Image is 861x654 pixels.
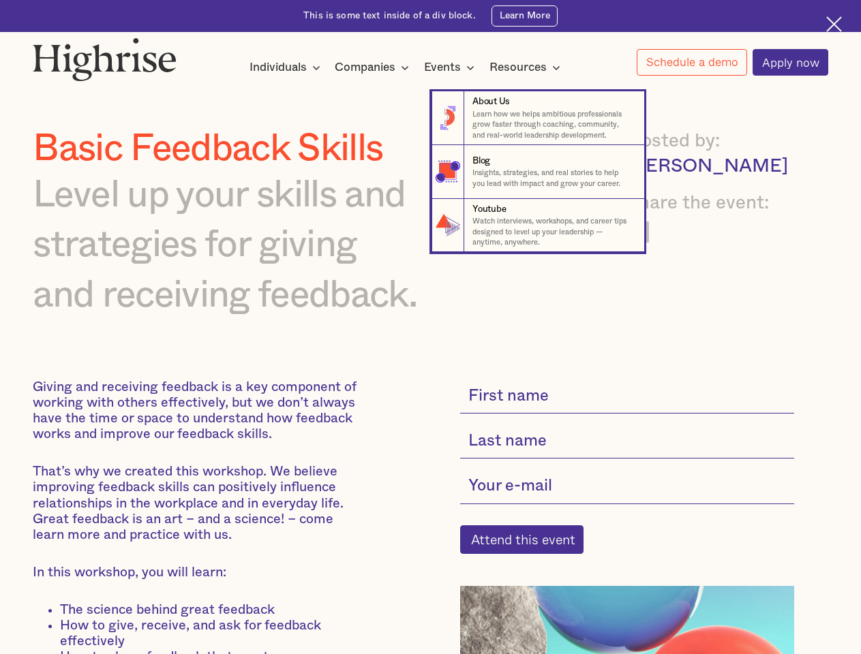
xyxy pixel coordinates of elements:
div: Blog [472,155,490,168]
p: Giving and receiving feedback is a key component of working with others effectively, but we don’t... [33,379,363,443]
p: In this workshop, you will learn: [33,565,363,580]
nav: Resources [21,69,839,252]
input: Attend this event [460,525,584,554]
div: This is some text inside of a div block. [303,10,476,22]
div: Resources [489,59,564,76]
input: Last name [460,424,795,459]
a: Learn More [492,5,557,27]
div: Companies [335,59,413,76]
div: Companies [335,59,395,76]
img: Highrise logo [33,37,177,81]
div: Resources [489,59,547,76]
p: Learn how we helps ambitious professionals grow faster through coaching, community, and real-worl... [472,109,633,140]
li: How to give, receive, and ask for feedback effectively [60,618,363,649]
input: Your e-mail [460,469,795,504]
div: Youtube [472,203,506,216]
div: Individuals [250,59,307,76]
div: About Us [472,95,510,108]
div: Events [424,59,461,76]
li: The science behind great feedback [60,602,363,618]
a: About UsLearn how we helps ambitious professionals grow faster through coaching, community, and r... [432,91,644,145]
p: That’s why we created this workshop. We believe improving feedback skills can positively influenc... [33,464,363,543]
a: BlogInsights, strategies, and real stories to help you lead with impact and grow your career. [432,145,644,199]
input: First name [460,379,795,414]
form: current-single-event-subscribe-form [460,379,795,554]
a: YoutubeWatch interviews, workshops, and career tips designed to level up your leadership — anytim... [432,199,644,253]
p: Insights, strategies, and real stories to help you lead with impact and grow your career. [472,168,633,189]
a: Schedule a demo [637,49,747,76]
p: Watch interviews, workshops, and career tips designed to level up your leadership — anytime, anyw... [472,216,633,247]
img: Cross icon [826,16,842,32]
a: Apply now [753,49,828,76]
div: Individuals [250,59,324,76]
div: Events [424,59,479,76]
